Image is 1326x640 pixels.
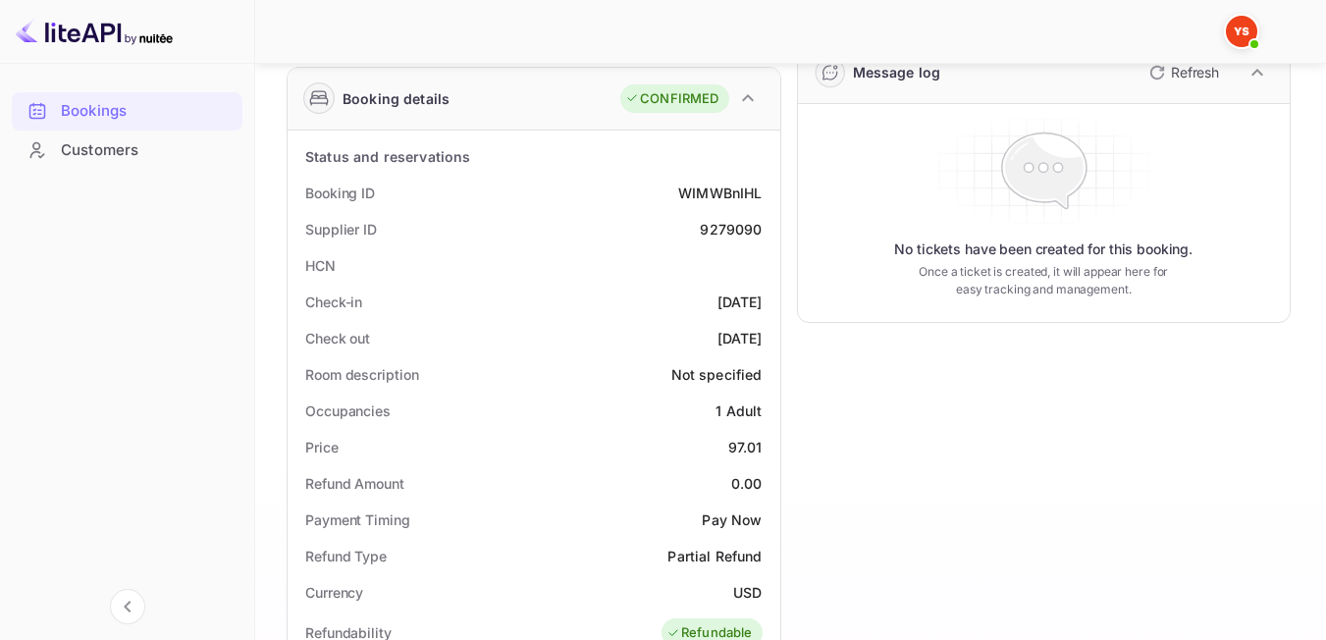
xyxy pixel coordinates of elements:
[61,139,233,162] div: Customers
[731,473,763,494] div: 0.00
[305,219,377,240] div: Supplier ID
[853,62,941,82] div: Message log
[728,437,763,457] div: 97.01
[717,328,763,348] div: [DATE]
[305,255,336,276] div: HCN
[16,16,173,47] img: LiteAPI logo
[671,364,763,385] div: Not specified
[12,132,242,170] div: Customers
[343,88,450,109] div: Booking details
[305,582,363,603] div: Currency
[12,92,242,129] a: Bookings
[702,509,762,530] div: Pay Now
[12,132,242,168] a: Customers
[894,240,1193,259] p: No tickets have been created for this booking.
[305,473,404,494] div: Refund Amount
[716,400,762,421] div: 1 Adult
[305,437,339,457] div: Price
[305,292,362,312] div: Check-in
[305,546,387,566] div: Refund Type
[913,263,1175,298] p: Once a ticket is created, it will appear here for easy tracking and management.
[733,582,762,603] div: USD
[305,328,370,348] div: Check out
[667,546,762,566] div: Partial Refund
[305,183,375,203] div: Booking ID
[700,219,762,240] div: 9279090
[678,183,762,203] div: WIMWBnIHL
[305,400,391,421] div: Occupancies
[110,589,145,624] button: Collapse navigation
[12,92,242,131] div: Bookings
[305,146,470,167] div: Status and reservations
[305,509,410,530] div: Payment Timing
[61,100,233,123] div: Bookings
[1171,62,1219,82] p: Refresh
[717,292,763,312] div: [DATE]
[305,364,418,385] div: Room description
[1226,16,1257,47] img: Yandex Support
[625,89,718,109] div: CONFIRMED
[1138,57,1227,88] button: Refresh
